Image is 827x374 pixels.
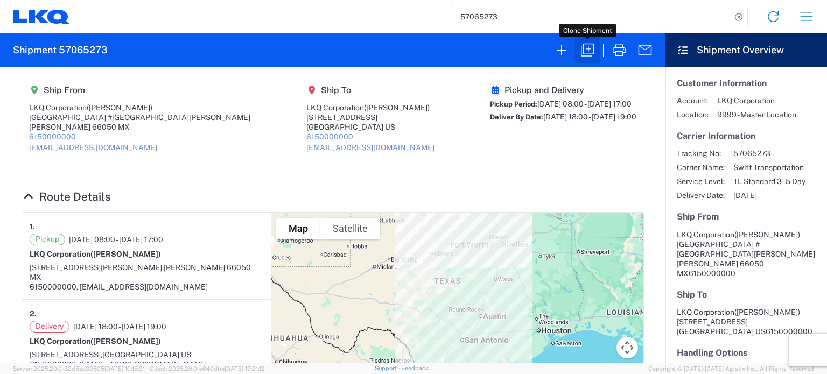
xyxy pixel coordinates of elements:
[30,307,37,321] strong: 2.
[29,122,250,132] div: [PERSON_NAME] 66050 MX
[677,211,816,222] h5: Ship From
[150,365,265,372] span: Client: 2025.20.0-e640dba
[306,85,434,95] h5: Ship To
[689,269,735,278] span: 6150000000
[490,100,537,108] span: Pickup Period:
[306,143,434,152] a: [EMAIL_ADDRESS][DOMAIN_NAME]
[30,234,65,245] span: Pickup
[73,322,166,331] span: [DATE] 18:00 - [DATE] 19:00
[677,110,709,119] span: Location:
[401,365,429,371] a: Feedback
[452,6,731,27] input: Shipment, tracking or reference number
[677,230,734,239] span: LKQ Corporation
[677,240,815,258] span: [GEOGRAPHIC_DATA] #[GEOGRAPHIC_DATA][PERSON_NAME]
[30,321,69,333] span: Delivery
[225,365,265,372] span: [DATE] 17:21:12
[375,365,402,371] a: Support
[490,85,636,95] h5: Pickup and Delivery
[677,230,816,278] address: [PERSON_NAME] 66050 MX
[13,44,108,57] h2: Shipment 57065273
[665,33,827,67] header: Shipment Overview
[648,364,814,373] span: Copyright © [DATE]-[DATE] Agistix Inc., All Rights Reserved
[29,85,250,95] h5: Ship From
[733,163,805,172] span: Swift Transportation
[677,149,725,158] span: Tracking No:
[717,110,796,119] span: 9999 - Master Location
[490,113,543,121] span: Deliver By Date:
[766,327,812,336] span: 6150000000
[677,308,800,326] span: LKQ Corporation [STREET_ADDRESS]
[543,112,636,121] span: [DATE] 18:00 - [DATE] 19:00
[90,337,161,345] span: ([PERSON_NAME])
[306,103,434,112] div: LKQ Corporation
[276,218,320,239] button: Show street map
[717,96,796,105] span: LKQ Corporation
[30,359,263,369] div: 6150000000, [EMAIL_ADDRESS][DOMAIN_NAME]
[734,230,800,239] span: ([PERSON_NAME])
[677,96,709,105] span: Account:
[734,308,800,316] span: ([PERSON_NAME])
[677,290,816,300] h5: Ship To
[104,365,145,372] span: [DATE] 10:18:31
[90,250,161,258] span: ([PERSON_NAME])
[13,365,145,372] span: Server: 2025.20.0-32d5ea39505
[69,235,163,244] span: [DATE] 08:00 - [DATE] 17:00
[616,337,638,358] button: Map camera controls
[22,190,111,203] a: Hide Details
[30,220,35,234] strong: 1.
[306,132,353,141] a: 6150000000
[733,149,805,158] span: 57065273
[733,177,805,186] span: TL Standard 3 - 5 Day
[677,163,725,172] span: Carrier Name:
[677,307,816,336] address: [GEOGRAPHIC_DATA] US
[87,103,152,112] span: ([PERSON_NAME])
[29,132,76,141] a: 6150000000
[306,122,434,132] div: [GEOGRAPHIC_DATA] US
[677,348,816,358] h5: Handling Options
[30,282,263,292] div: 6150000000, [EMAIL_ADDRESS][DOMAIN_NAME]
[30,250,161,258] strong: LKQ Corporation
[29,112,250,122] div: [GEOGRAPHIC_DATA] #[GEOGRAPHIC_DATA][PERSON_NAME]
[320,218,380,239] button: Show satellite imagery
[733,190,805,200] span: [DATE]
[102,350,191,359] span: [GEOGRAPHIC_DATA] US
[306,112,434,122] div: [STREET_ADDRESS]
[30,350,102,359] span: [STREET_ADDRESS],
[30,337,161,345] strong: LKQ Corporation
[29,103,250,112] div: LKQ Corporation
[30,263,164,272] span: [STREET_ADDRESS][PERSON_NAME],
[677,177,725,186] span: Service Level:
[29,143,157,152] a: [EMAIL_ADDRESS][DOMAIN_NAME]
[364,103,430,112] span: ([PERSON_NAME])
[537,100,632,108] span: [DATE] 08:00 - [DATE] 17:00
[677,131,816,141] h5: Carrier Information
[677,190,725,200] span: Delivery Date:
[677,78,816,88] h5: Customer Information
[30,263,251,281] span: [PERSON_NAME] 66050 MX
